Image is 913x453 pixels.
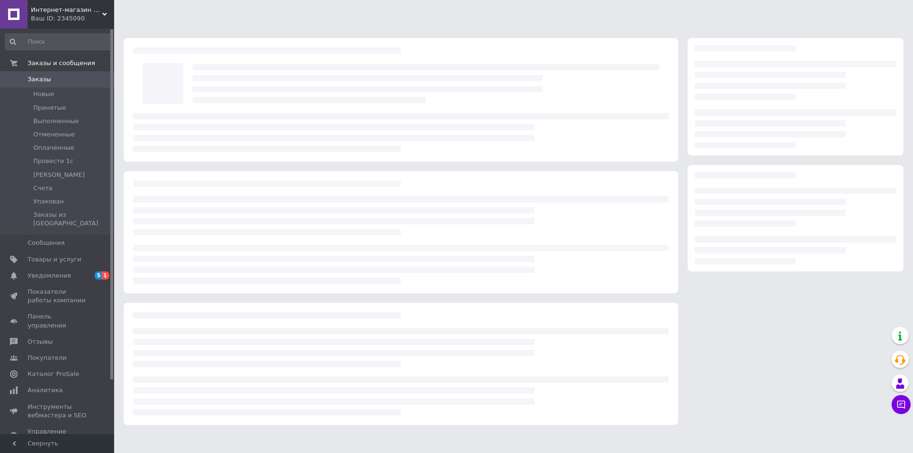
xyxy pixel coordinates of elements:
[95,271,102,280] span: 5
[28,354,67,362] span: Покупатели
[31,14,114,23] div: Ваш ID: 2345090
[28,386,63,395] span: Аналитика
[33,184,52,193] span: Счета
[28,239,65,247] span: Сообщения
[33,104,66,112] span: Принятые
[28,427,88,444] span: Управление сайтом
[28,403,88,420] span: Инструменты вебмастера и SEO
[31,6,102,14] span: Интернет-магазин «Мир Ручного Инструмента»
[28,255,81,264] span: Товары и услуги
[33,157,73,165] span: Провести 1с
[33,197,64,206] span: Упакован
[33,90,54,98] span: Новые
[892,395,911,414] button: Чат с покупателем
[33,211,111,228] span: Заказы из [GEOGRAPHIC_DATA]
[28,370,79,378] span: Каталог ProSale
[28,288,88,305] span: Показатели работы компании
[28,271,71,280] span: Уведомления
[28,59,95,67] span: Заказы и сообщения
[28,312,88,329] span: Панель управления
[33,144,74,152] span: Оплаченные
[28,337,53,346] span: Отзывы
[102,271,109,280] span: 1
[33,171,85,179] span: [PERSON_NAME]
[28,75,51,84] span: Заказы
[33,117,79,125] span: Выполненные
[5,33,112,50] input: Поиск
[33,130,75,139] span: Отмененные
